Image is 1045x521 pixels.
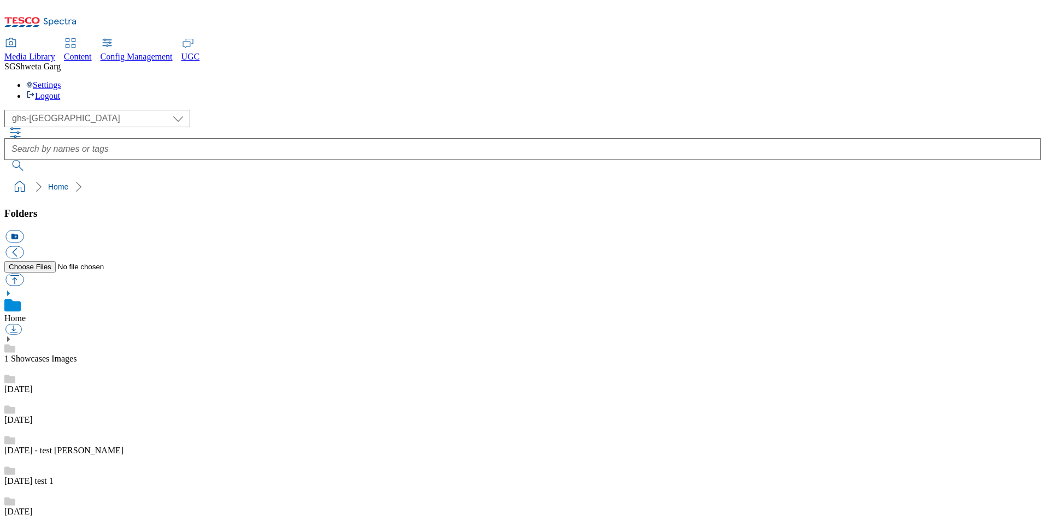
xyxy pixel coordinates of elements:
[4,313,26,323] a: Home
[15,62,61,71] span: Shweta Garg
[4,39,55,62] a: Media Library
[4,415,33,424] a: [DATE]
[181,39,200,62] a: UGC
[48,182,68,191] a: Home
[101,39,173,62] a: Config Management
[4,62,15,71] span: SG
[181,52,200,61] span: UGC
[11,178,28,196] a: home
[4,354,77,363] a: 1 Showcases Images
[4,446,124,455] a: [DATE] - test [PERSON_NAME]
[64,52,92,61] span: Content
[64,39,92,62] a: Content
[4,138,1041,160] input: Search by names or tags
[26,80,61,90] a: Settings
[4,176,1041,197] nav: breadcrumb
[4,384,33,394] a: [DATE]
[101,52,173,61] span: Config Management
[4,52,55,61] span: Media Library
[4,208,1041,220] h3: Folders
[26,91,60,100] a: Logout
[4,476,54,486] a: [DATE] test 1
[4,507,33,516] a: [DATE]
